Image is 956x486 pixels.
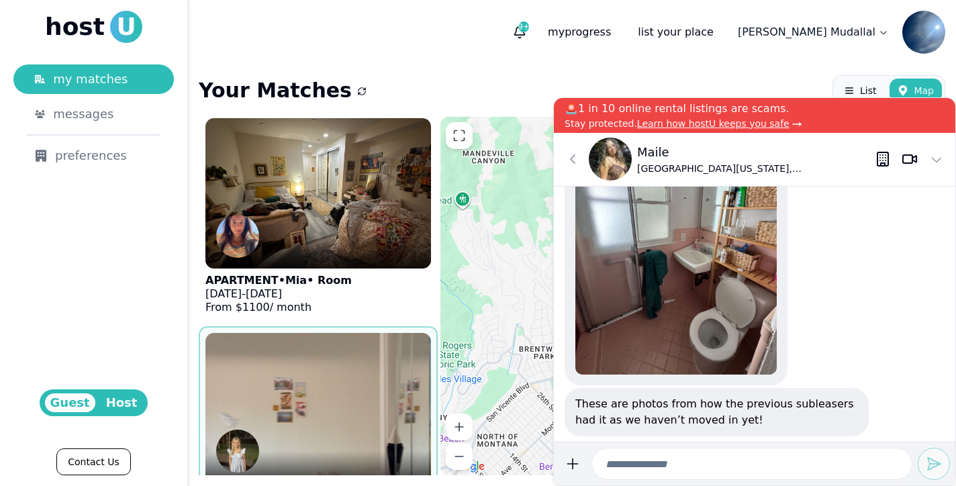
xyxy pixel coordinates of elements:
img: Maile Smith avatar [589,138,632,181]
span: [DATE] [205,287,242,300]
span: [DATE] [246,287,282,300]
a: preferences [13,141,174,171]
div: preferences [35,146,152,165]
button: Enter fullscreen [446,122,473,149]
img: APARTMENT [205,118,431,269]
p: 🚨1 in 10 online rental listings are scams. [565,101,945,117]
a: messages [13,99,174,129]
p: [PERSON_NAME] Mudallal [738,24,875,40]
button: Zoom out [446,443,473,470]
p: [GEOGRAPHIC_DATA][US_STATE], [GEOGRAPHIC_DATA] ([GEOGRAPHIC_DATA]) ' 27 [637,162,875,175]
a: Open this area in Google Maps (opens a new window) [444,458,488,475]
span: my [548,26,565,38]
span: Map [914,84,934,97]
button: 9+ [508,20,532,44]
button: List [836,79,884,103]
a: hostU [45,11,142,43]
span: messages [53,105,113,124]
p: progress [537,19,622,46]
a: list your place [627,19,724,46]
img: Google [444,458,488,475]
a: APARTMENTMia Marcillac avatarAPARTMENT•Mia• Room[DATE]-[DATE]From $1100/ month [199,111,438,326]
span: 9+ [518,21,529,32]
img: Kate Ferenchick avatar [216,430,259,473]
span: U [110,11,142,43]
span: Learn how hostU keeps you safe [637,118,790,129]
h1: Your Matches [199,79,352,103]
img: Mia Marcillac avatar [216,215,259,258]
img: attachment [575,106,777,375]
p: These are photos from how the previous subleasers had it as we haven’t moved in yet! [575,396,858,428]
a: [PERSON_NAME] Mudallal [730,19,897,46]
img: Tara Mudallal avatar [902,11,945,54]
span: List [860,84,876,97]
p: APARTMENT • Mia • Room [205,274,352,287]
span: my matches [53,70,128,89]
p: Maile [637,143,875,162]
span: Guest [45,393,95,412]
p: - [205,287,352,301]
p: Stay protected. [565,117,945,130]
span: host [45,13,105,40]
button: Map [890,79,942,103]
span: Host [101,393,143,412]
a: Contact Us [56,448,130,475]
p: From $ 1100 / month [205,301,352,314]
a: my matches [13,64,174,94]
button: Zoom in [446,414,473,440]
img: APARTMENT [205,333,431,483]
